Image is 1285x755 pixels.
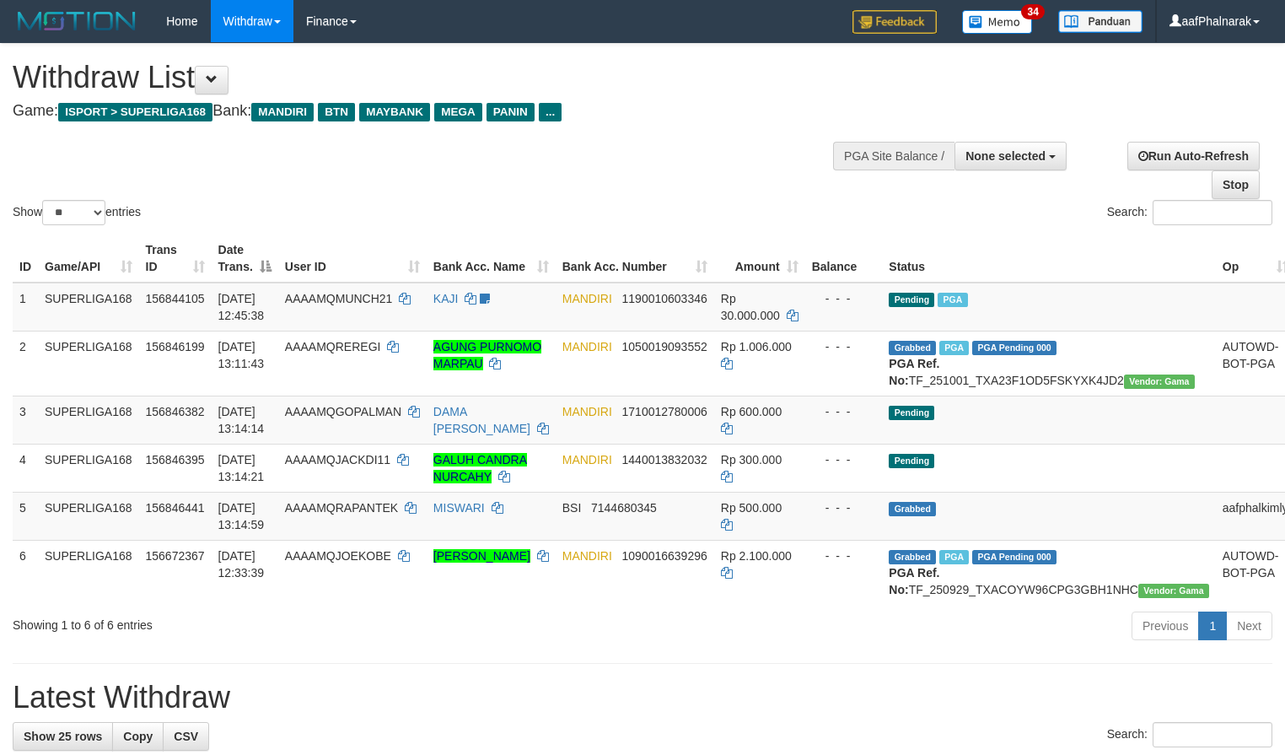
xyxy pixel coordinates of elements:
label: Show entries [13,200,141,225]
div: - - - [812,499,876,516]
h4: Game: Bank: [13,103,840,120]
span: MAYBANK [359,103,430,121]
th: Balance [805,235,883,283]
th: Date Trans.: activate to sort column descending [212,235,278,283]
span: BTN [318,103,355,121]
a: Previous [1132,612,1199,640]
td: SUPERLIGA168 [38,396,139,444]
td: 5 [13,492,38,540]
span: PGA Pending [972,341,1056,355]
td: SUPERLIGA168 [38,492,139,540]
span: ISPORT > SUPERLIGA168 [58,103,212,121]
span: MANDIRI [562,292,612,305]
th: Bank Acc. Name: activate to sort column ascending [427,235,556,283]
span: AAAAMQGOPALMAN [285,405,401,418]
span: BSI [562,501,582,515]
a: Stop [1212,170,1260,199]
span: Copy 7144680345 to clipboard [591,501,657,515]
span: Copy 1190010603346 to clipboard [622,292,707,305]
a: [PERSON_NAME] [433,549,530,563]
a: Show 25 rows [13,722,113,751]
label: Search: [1107,722,1272,747]
span: 156672367 [146,549,205,563]
span: [DATE] 13:14:59 [218,501,265,531]
span: ... [539,103,562,121]
div: - - - [812,338,876,355]
span: Marked by aafsengchandara [939,550,969,564]
span: 34 [1021,4,1044,19]
span: PGA Pending [972,550,1056,564]
td: TF_251001_TXA23F1OD5FSKYXK4JD2 [882,331,1215,396]
img: MOTION_logo.png [13,8,141,34]
span: Grabbed [889,341,936,355]
div: - - - [812,403,876,420]
th: ID [13,235,38,283]
span: AAAAMQMUNCH21 [285,292,393,305]
span: CSV [174,730,198,743]
a: MISWARI [433,501,485,515]
span: Rp 500.000 [721,501,782,515]
input: Search: [1153,200,1272,225]
td: SUPERLIGA168 [38,444,139,492]
a: CSV [163,722,209,751]
img: Button%20Memo.svg [962,10,1033,34]
span: Copy 1440013832032 to clipboard [622,453,707,466]
th: Trans ID: activate to sort column ascending [139,235,212,283]
span: MANDIRI [562,405,612,418]
span: 156846382 [146,405,205,418]
td: 3 [13,396,38,444]
a: KAJI [433,292,459,305]
div: - - - [812,547,876,564]
td: 4 [13,444,38,492]
a: 1 [1198,612,1227,640]
th: Amount: activate to sort column ascending [714,235,805,283]
span: [DATE] 12:45:38 [218,292,265,322]
span: Rp 600.000 [721,405,782,418]
th: User ID: activate to sort column ascending [278,235,427,283]
span: [DATE] 13:14:21 [218,453,265,483]
span: Vendor URL: https://trx31.1velocity.biz [1124,375,1195,389]
input: Search: [1153,722,1272,747]
span: 156846199 [146,340,205,353]
span: Marked by aafsoycanthlai [939,341,969,355]
span: [DATE] 13:14:14 [218,405,265,435]
span: Grabbed [889,502,936,516]
span: Copy 1050019093552 to clipboard [622,340,707,353]
img: panduan.png [1058,10,1143,33]
div: - - - [812,451,876,468]
a: Copy [112,722,164,751]
div: PGA Site Balance / [833,142,954,170]
th: Status [882,235,1215,283]
label: Search: [1107,200,1272,225]
img: Feedback.jpg [852,10,937,34]
span: Rp 300.000 [721,453,782,466]
td: SUPERLIGA168 [38,331,139,396]
th: Bank Acc. Number: activate to sort column ascending [556,235,714,283]
span: [DATE] 13:11:43 [218,340,265,370]
a: DAMA [PERSON_NAME] [433,405,530,435]
span: Rp 30.000.000 [721,292,780,322]
span: AAAAMQRAPANTEK [285,501,398,515]
span: Vendor URL: https://trx31.1velocity.biz [1138,584,1209,598]
span: MANDIRI [562,549,612,563]
td: SUPERLIGA168 [38,283,139,332]
span: Marked by aafmaleo [938,293,967,307]
span: [DATE] 12:33:39 [218,549,265,580]
span: AAAAMQJACKDI11 [285,453,390,466]
td: TF_250929_TXACOYW96CPG3GBH1NHC [882,540,1215,605]
a: GALUH CANDRA NURCAHY [433,453,527,483]
h1: Latest Withdraw [13,681,1272,715]
button: None selected [954,142,1067,170]
span: None selected [965,149,1046,163]
b: PGA Ref. No: [889,357,939,387]
div: Showing 1 to 6 of 6 entries [13,610,523,634]
span: AAAAMQREREGI [285,340,381,353]
a: Run Auto-Refresh [1127,142,1260,170]
a: AGUNG PURNOMO MARPAU [433,340,541,370]
span: 156846395 [146,453,205,466]
th: Game/API: activate to sort column ascending [38,235,139,283]
span: Grabbed [889,550,936,564]
span: 156846441 [146,501,205,515]
span: MANDIRI [562,340,612,353]
span: Pending [889,406,934,420]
